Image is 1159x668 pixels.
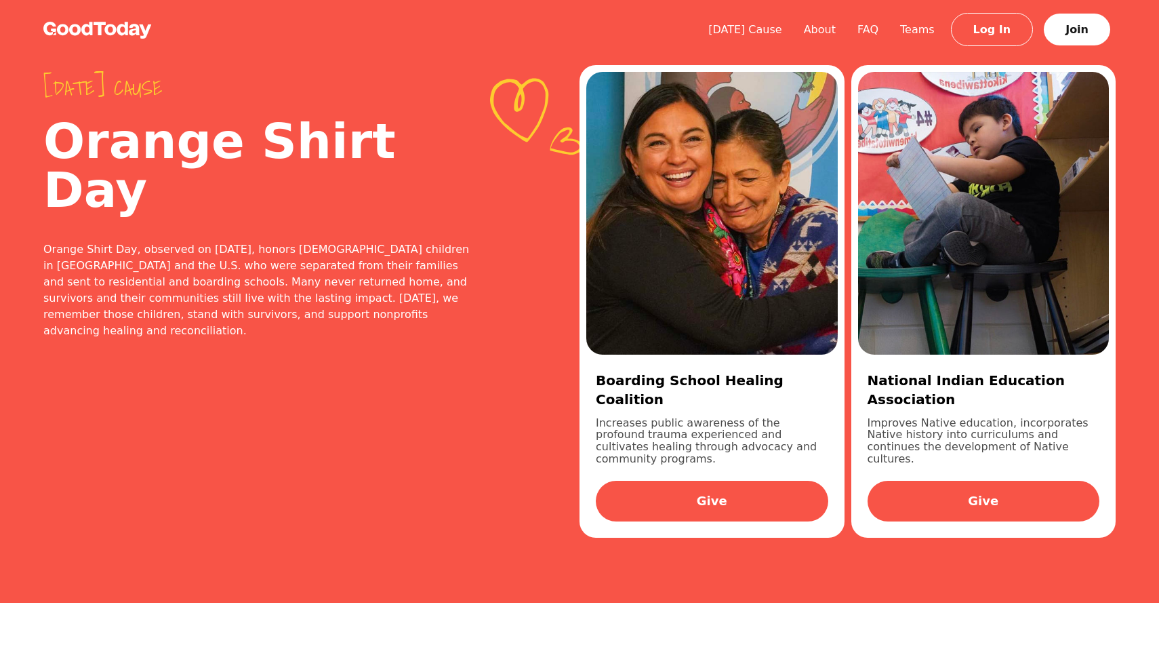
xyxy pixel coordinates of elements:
a: FAQ [847,23,889,36]
a: Give [868,481,1100,522]
img: GoodToday [43,22,152,39]
p: Improves Native education, incorporates Native history into curriculums and continues the develop... [868,417,1100,465]
h3: National Indian Education Association [868,371,1100,409]
span: [DATE] cause [43,76,471,100]
a: Give [596,481,828,522]
img: 071221154622Email%20Temp%20-%20CharityB.jpg [858,72,1110,355]
a: About [793,23,847,36]
a: [DATE] Cause [697,23,793,36]
h3: Boarding School Healing Coalition [596,371,828,409]
p: Increases public awareness of the profound trauma experienced and cultivates healing through advo... [596,417,828,465]
div: Orange Shirt Day, observed on [DATE], honors [DEMOGRAPHIC_DATA] children in [GEOGRAPHIC_DATA] and... [43,241,471,339]
img: 4db600e3-5128-4324-b5a3-95b4a88c7bae.jpg [586,72,838,355]
a: Join [1044,14,1110,45]
a: Teams [889,23,945,36]
a: Log In [951,13,1034,46]
h2: Orange Shirt Day [43,117,471,214]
